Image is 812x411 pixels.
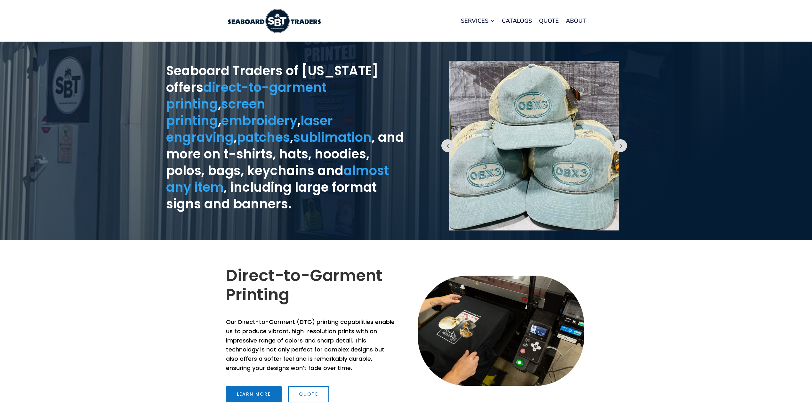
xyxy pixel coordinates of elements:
[166,78,326,113] a: direct-to-garment printing
[461,9,495,33] a: Services
[226,266,396,308] h2: Direct-to-Garment Printing
[288,386,329,403] a: Quote
[293,128,372,146] a: sublimation
[166,62,406,215] h1: Seaboard Traders of [US_STATE] offers , , , , , , and more on t-shirts, hats, hoodies, polos, bag...
[237,128,290,146] a: patches
[166,112,333,146] a: laser engraving
[502,9,532,33] a: Catalogs
[449,61,619,230] img: embroidered hats
[226,318,396,373] p: Our Direct-to-Garment (DTG) printing capabilities enable us to produce vibrant, high-resolution p...
[166,162,389,196] a: almost any item
[566,9,586,33] a: About
[539,9,559,33] a: Quote
[441,139,454,152] button: Prev
[166,95,265,130] a: screen printing
[416,274,586,387] img: Home_DTG
[226,386,282,403] a: Learn More
[614,139,627,152] button: Prev
[221,112,297,130] a: embroidery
